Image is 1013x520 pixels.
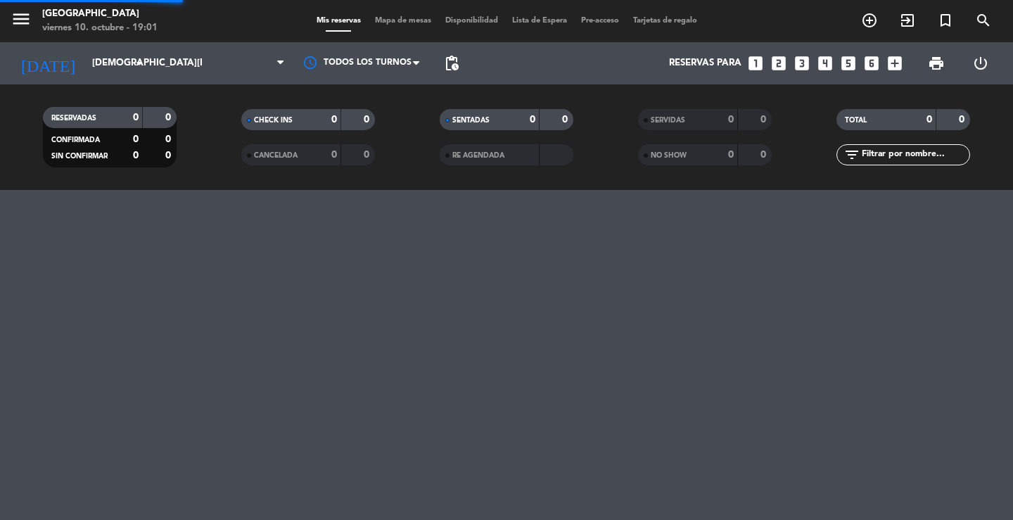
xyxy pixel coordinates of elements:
[530,115,535,125] strong: 0
[728,115,734,125] strong: 0
[728,150,734,160] strong: 0
[651,117,685,124] span: SERVIDAS
[899,12,916,29] i: exit_to_app
[133,134,139,144] strong: 0
[975,12,992,29] i: search
[651,152,687,159] span: NO SHOW
[165,151,174,160] strong: 0
[886,54,904,72] i: add_box
[438,17,505,25] span: Disponibilidad
[861,12,878,29] i: add_circle_outline
[11,8,32,30] i: menu
[443,55,460,72] span: pending_actions
[928,55,945,72] span: print
[958,42,1002,84] div: LOG OUT
[133,113,139,122] strong: 0
[254,152,298,159] span: CANCELADA
[331,115,337,125] strong: 0
[452,117,490,124] span: SENTADAS
[574,17,626,25] span: Pre-acceso
[133,151,139,160] strong: 0
[254,117,293,124] span: CHECK INS
[165,113,174,122] strong: 0
[862,54,881,72] i: looks_6
[816,54,834,72] i: looks_4
[860,147,969,163] input: Filtrar por nombre...
[310,17,368,25] span: Mis reservas
[364,115,372,125] strong: 0
[746,54,765,72] i: looks_one
[42,7,158,21] div: [GEOGRAPHIC_DATA]
[51,115,96,122] span: RESERVADAS
[331,150,337,160] strong: 0
[626,17,704,25] span: Tarjetas de regalo
[364,150,372,160] strong: 0
[51,153,108,160] span: SIN CONFIRMAR
[131,55,148,72] i: arrow_drop_down
[505,17,574,25] span: Lista de Espera
[669,58,741,69] span: Reservas para
[760,115,769,125] strong: 0
[937,12,954,29] i: turned_in_not
[562,115,571,125] strong: 0
[843,146,860,163] i: filter_list
[770,54,788,72] i: looks_two
[845,117,867,124] span: TOTAL
[11,48,85,79] i: [DATE]
[11,8,32,34] button: menu
[368,17,438,25] span: Mapa de mesas
[926,115,932,125] strong: 0
[972,55,989,72] i: power_settings_new
[959,115,967,125] strong: 0
[452,152,504,159] span: RE AGENDADA
[42,21,158,35] div: viernes 10. octubre - 19:01
[839,54,858,72] i: looks_5
[51,137,100,144] span: CONFIRMADA
[165,134,174,144] strong: 0
[760,150,769,160] strong: 0
[793,54,811,72] i: looks_3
